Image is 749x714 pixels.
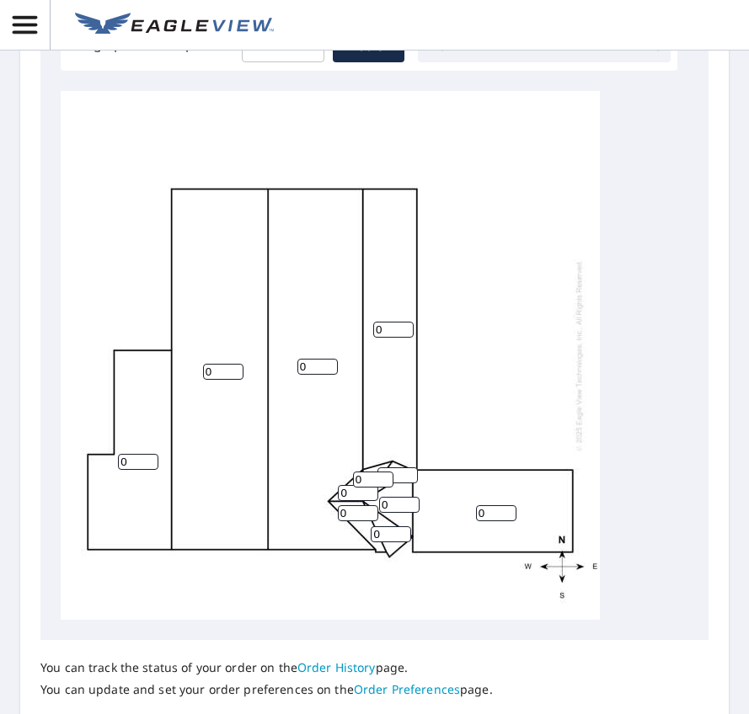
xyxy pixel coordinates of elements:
a: Order History [297,659,376,675]
img: EV Logo [75,13,274,38]
a: EV Logo [65,3,284,48]
p: You can update and set your order preferences on the page. [40,682,493,697]
p: You can track the status of your order on the page. [40,660,493,675]
a: Order Preferences [354,681,460,697]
